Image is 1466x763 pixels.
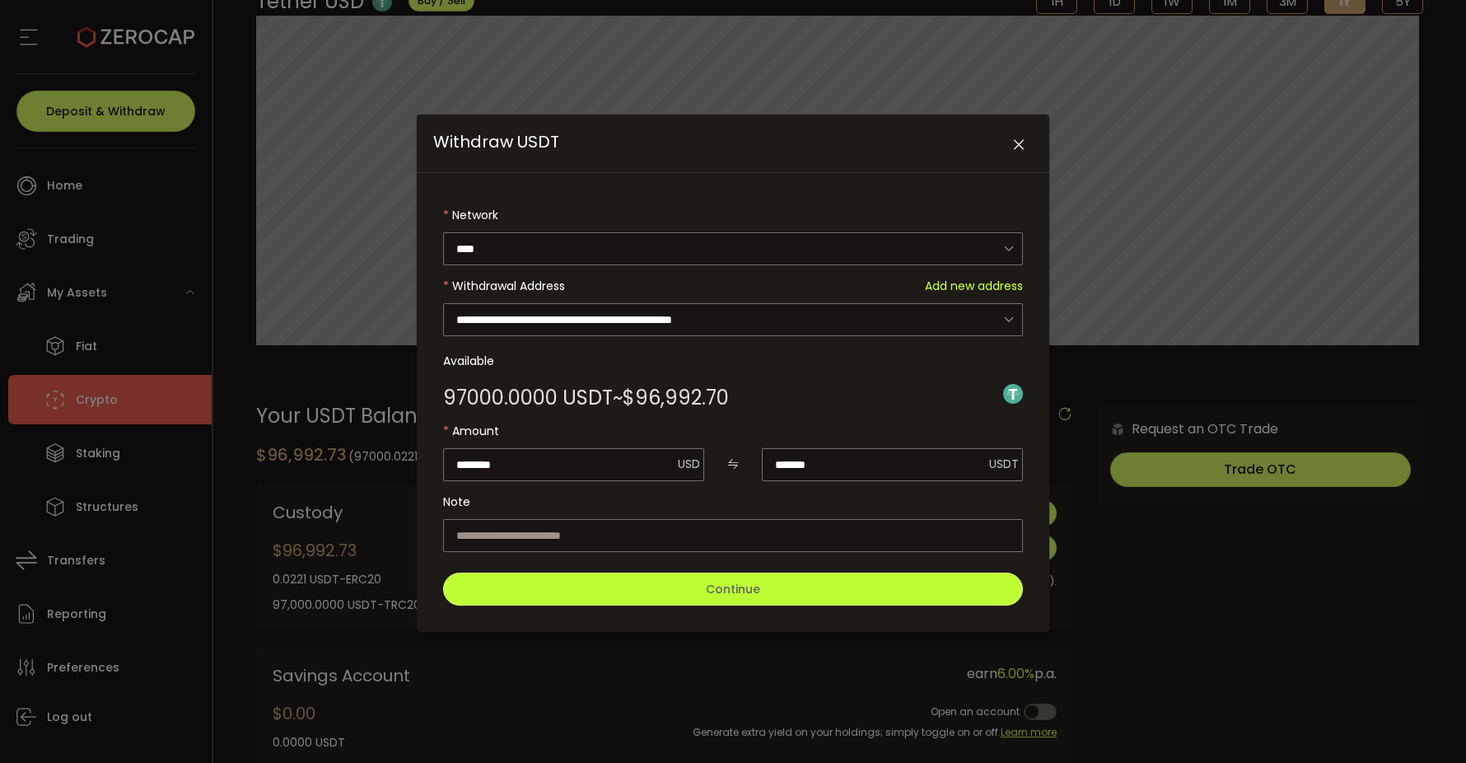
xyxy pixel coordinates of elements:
[452,278,565,294] span: Withdrawal Address
[443,573,1023,606] button: Continue
[678,456,700,472] span: USD
[443,485,1023,518] label: Note
[925,269,1023,302] span: Add new address
[989,456,1019,472] span: USDT
[706,581,760,597] span: Continue
[433,130,559,153] span: Withdraw USDT
[417,115,1049,632] div: Withdraw USDT
[443,199,1023,232] label: Network
[623,388,729,408] span: $96,992.70
[443,388,613,408] span: 97000.0000 USDT
[1004,131,1033,160] button: Close
[443,344,1023,377] label: Available
[443,388,729,408] div: ~
[1384,684,1466,763] iframe: Chat Widget
[443,414,1023,447] label: Amount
